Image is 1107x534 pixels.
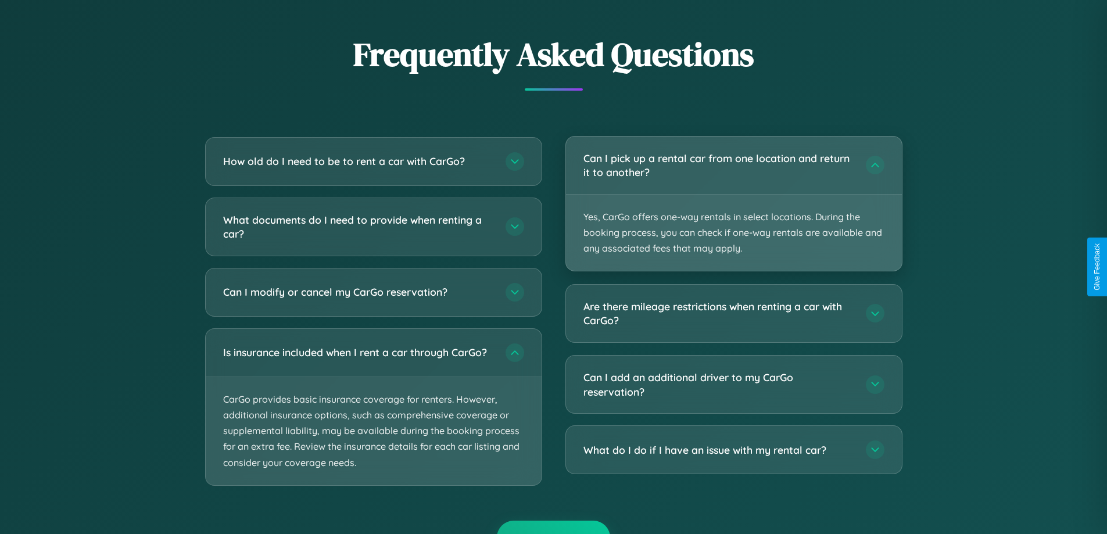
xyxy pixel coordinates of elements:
[223,285,494,299] h3: Can I modify or cancel my CarGo reservation?
[205,32,902,77] h2: Frequently Asked Questions
[583,151,854,180] h3: Can I pick up a rental car from one location and return it to another?
[223,154,494,169] h3: How old do I need to be to rent a car with CarGo?
[583,299,854,328] h3: Are there mileage restrictions when renting a car with CarGo?
[566,195,902,271] p: Yes, CarGo offers one-way rentals in select locations. During the booking process, you can check ...
[206,377,542,485] p: CarGo provides basic insurance coverage for renters. However, additional insurance options, such ...
[223,345,494,360] h3: Is insurance included when I rent a car through CarGo?
[223,213,494,241] h3: What documents do I need to provide when renting a car?
[583,370,854,399] h3: Can I add an additional driver to my CarGo reservation?
[583,443,854,457] h3: What do I do if I have an issue with my rental car?
[1093,243,1101,291] div: Give Feedback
